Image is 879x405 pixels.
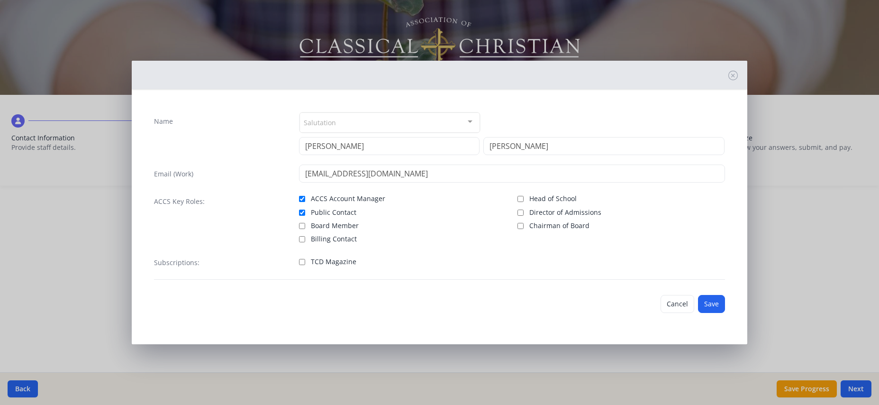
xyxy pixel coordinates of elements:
[529,208,601,217] span: Director of Admissions
[154,117,173,126] label: Name
[698,295,725,313] button: Save
[299,137,479,155] input: First Name
[299,165,725,183] input: contact@site.com
[529,194,577,203] span: Head of School
[517,223,524,229] input: Chairman of Board
[154,169,193,179] label: Email (Work)
[299,196,305,202] input: ACCS Account Manager
[299,223,305,229] input: Board Member
[299,236,305,242] input: Billing Contact
[517,210,524,216] input: Director of Admissions
[154,197,205,206] label: ACCS Key Roles:
[311,194,385,203] span: ACCS Account Manager
[299,210,305,216] input: Public Contact
[661,295,694,313] button: Cancel
[311,208,356,217] span: Public Contact
[529,221,589,230] span: Chairman of Board
[154,258,199,267] label: Subscriptions:
[311,234,357,244] span: Billing Contact
[304,117,336,128] span: Salutation
[311,221,359,230] span: Board Member
[517,196,524,202] input: Head of School
[311,257,356,267] span: TCD Magazine
[299,259,305,265] input: TCD Magazine
[483,137,725,155] input: Last Name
